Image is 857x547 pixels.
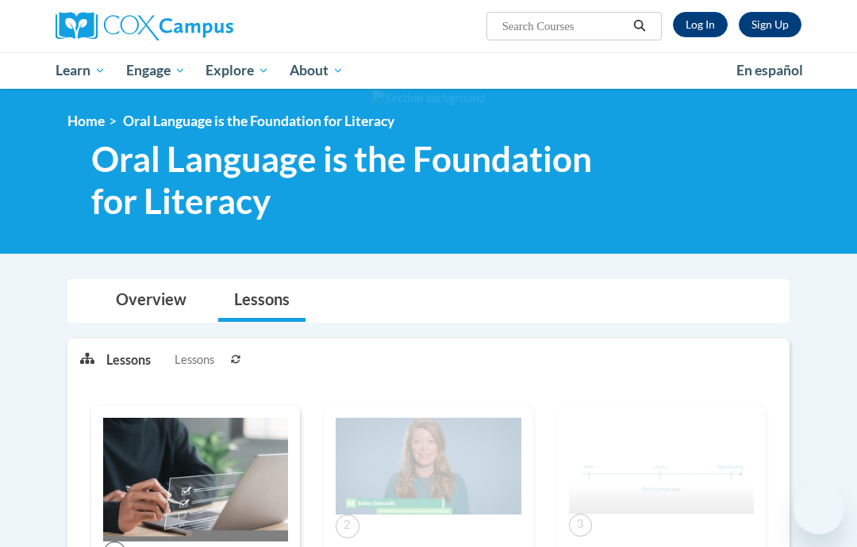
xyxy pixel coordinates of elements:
[736,62,803,78] span: En español
[739,12,801,37] a: Register
[726,54,813,87] a: En español
[336,418,521,515] img: Course Image
[279,52,354,89] a: About
[56,12,233,40] img: Cox Campus
[100,280,202,322] a: Overview
[673,12,728,37] a: Log In
[569,418,754,514] img: Course Image
[126,61,186,80] span: Engage
[175,351,214,369] span: Lessons
[569,514,592,537] span: 3
[91,138,627,222] span: Oral Language is the Foundation for Literacy
[123,113,394,129] span: Oral Language is the Foundation for Literacy
[336,514,359,537] span: 2
[67,113,105,129] a: Home
[103,418,288,541] img: Course Image
[501,17,628,36] input: Search Courses
[794,484,844,534] iframe: Button to launch messaging window
[116,52,196,89] a: Engage
[218,280,306,322] a: Lessons
[195,52,279,89] a: Explore
[290,61,344,80] span: About
[628,17,651,36] button: Search
[56,61,106,80] span: Learn
[106,351,151,369] p: Lessons
[206,61,269,80] span: Explore
[45,52,116,89] a: Learn
[56,12,288,40] a: Cox Campus
[372,90,485,107] img: Section background
[44,52,813,89] div: Main menu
